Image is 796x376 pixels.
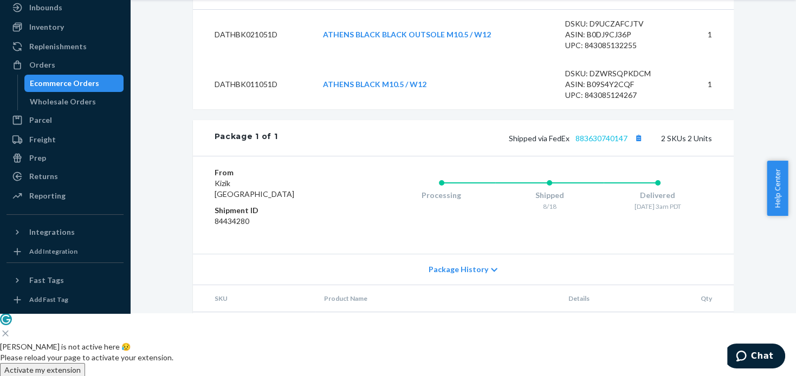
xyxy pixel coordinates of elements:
[215,167,344,178] dt: From
[495,202,604,211] div: 8/18
[193,312,316,362] td: DATHBK021051D
[767,161,788,216] button: Help Center
[565,68,667,79] div: DSKU: DZWRSQPKDCM
[678,285,733,312] th: Qty
[565,29,667,40] div: ASIN: B0DJ9CJ36P
[30,96,96,107] div: Wholesale Orders
[560,285,679,312] th: Details
[29,60,55,70] div: Orders
[7,56,124,74] a: Orders
[193,285,316,312] th: SKU
[29,134,56,145] div: Freight
[215,205,344,216] dt: Shipment ID
[215,131,278,145] div: Package 1 of 1
[565,18,667,29] div: DSKU: D9UCZAFCJTV
[565,79,667,90] div: ASIN: B09S4Y2CQF
[277,131,711,145] div: 2 SKUs 2 Units
[632,131,646,145] button: Copy tracking number
[675,60,733,109] td: 1
[604,190,712,201] div: Delivered
[509,134,646,143] span: Shipped via FedEx
[387,190,496,201] div: Processing
[7,131,124,148] a: Freight
[7,18,124,36] a: Inventory
[24,93,124,110] a: Wholesale Orders
[675,10,733,60] td: 1
[29,22,64,32] div: Inventory
[29,153,46,163] div: Prep
[29,275,64,286] div: Fast Tags
[7,223,124,241] button: Integrations
[495,190,604,201] div: Shipped
[575,134,627,143] a: 883630740147
[7,149,124,167] a: Prep
[7,311,124,328] a: Settings
[7,245,124,258] a: Add Integration
[24,75,124,92] a: Ecommerce Orders
[215,216,344,227] dd: 84434280
[7,293,124,306] a: Add Fast Tag
[193,10,315,60] td: DATHBK021051D
[29,295,68,304] div: Add Fast Tag
[29,190,66,201] div: Reporting
[323,30,491,39] a: ATHENS BLACK BLACK OUTSOLE M10.5 / W12
[565,90,667,101] div: UPC: 843085124267
[193,60,315,109] td: DATHBK011051D
[215,179,294,199] span: Kizik [GEOGRAPHIC_DATA]
[429,264,488,275] span: Package History
[727,344,785,371] iframe: Opens a widget where you can chat to one of our agents
[29,171,58,182] div: Returns
[7,272,124,289] button: Fast Tags
[30,78,99,89] div: Ecommerce Orders
[29,41,87,52] div: Replenishments
[565,40,667,51] div: UPC: 843085132255
[7,168,124,185] a: Returns
[7,187,124,205] a: Reporting
[604,202,712,211] div: [DATE] 3am PDT
[29,247,77,256] div: Add Integration
[315,285,559,312] th: Product Name
[7,111,124,129] a: Parcel
[29,115,52,126] div: Parcel
[678,312,733,362] td: 1
[7,38,124,55] a: Replenishments
[29,227,75,238] div: Integrations
[29,2,62,13] div: Inbounds
[323,80,426,89] a: ATHENS BLACK M10.5 / W12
